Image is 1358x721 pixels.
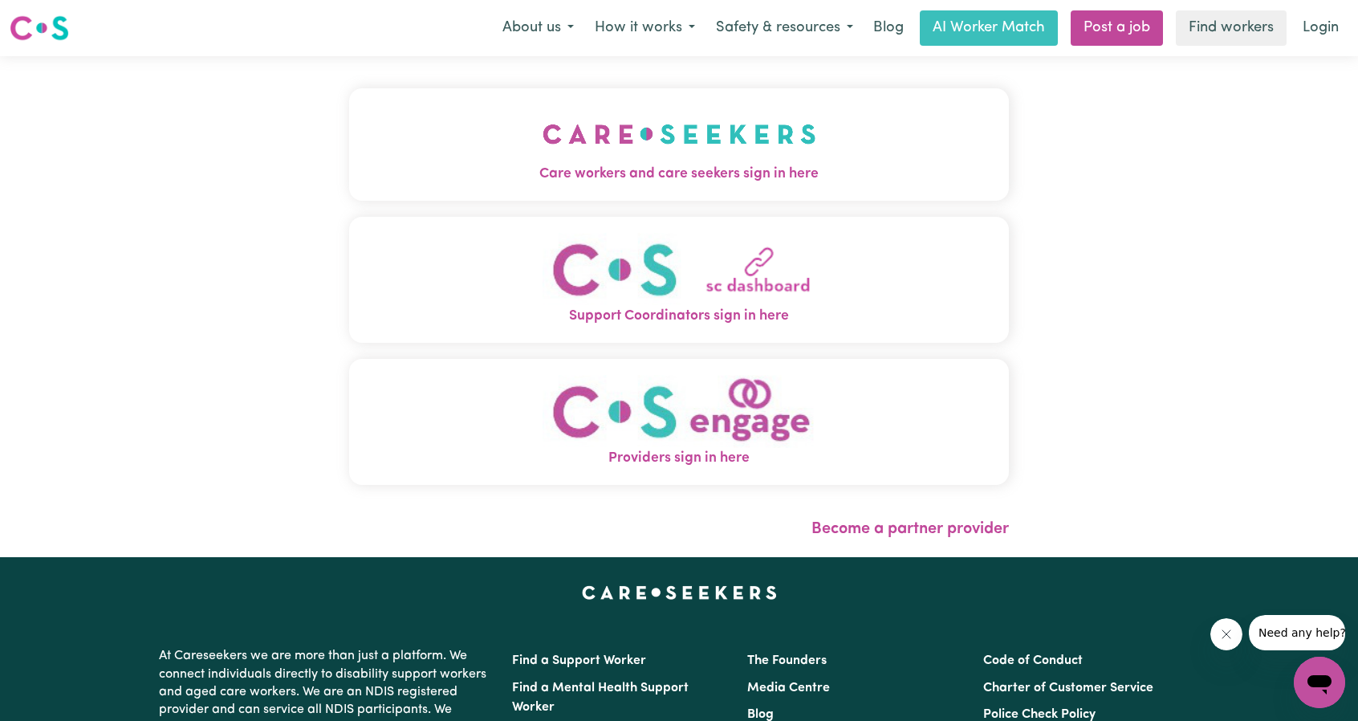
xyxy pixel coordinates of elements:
[747,708,774,721] a: Blog
[1294,657,1345,708] iframe: Button to launch messaging window
[920,10,1058,46] a: AI Worker Match
[1071,10,1163,46] a: Post a job
[1210,618,1242,650] iframe: Close message
[512,654,646,667] a: Find a Support Worker
[983,708,1096,721] a: Police Check Policy
[349,306,1009,327] span: Support Coordinators sign in here
[747,654,827,667] a: The Founders
[705,11,864,45] button: Safety & resources
[512,682,689,714] a: Find a Mental Health Support Worker
[349,448,1009,469] span: Providers sign in here
[747,682,830,695] a: Media Centre
[492,11,584,45] button: About us
[10,10,69,47] a: Careseekers logo
[349,359,1009,485] button: Providers sign in here
[349,164,1009,185] span: Care workers and care seekers sign in here
[1293,10,1348,46] a: Login
[582,586,777,599] a: Careseekers home page
[983,654,1083,667] a: Code of Conduct
[10,14,69,43] img: Careseekers logo
[1249,615,1345,650] iframe: Message from company
[10,11,97,24] span: Need any help?
[983,682,1153,695] a: Charter of Customer Service
[1176,10,1287,46] a: Find workers
[864,10,913,46] a: Blog
[584,11,705,45] button: How it works
[349,88,1009,201] button: Care workers and care seekers sign in here
[349,217,1009,343] button: Support Coordinators sign in here
[811,521,1009,537] a: Become a partner provider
